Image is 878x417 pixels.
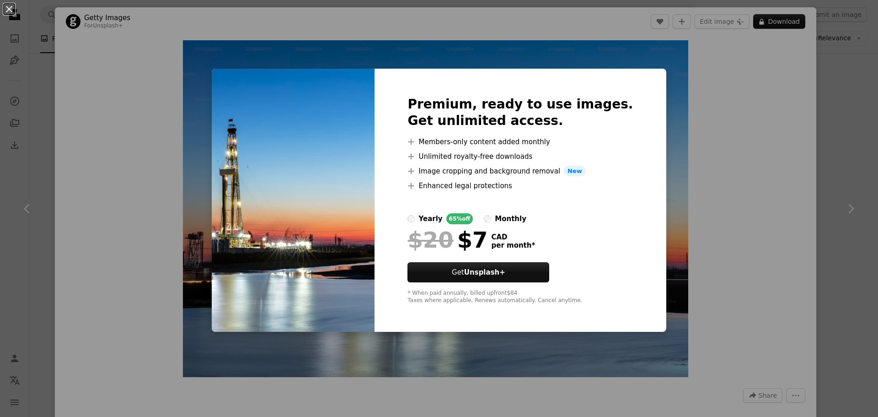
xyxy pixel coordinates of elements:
[407,136,633,147] li: Members-only content added monthly
[484,215,491,222] input: monthly
[495,213,526,224] div: monthly
[407,262,549,282] button: GetUnsplash+
[407,228,487,252] div: $7
[564,166,586,177] span: New
[212,69,375,332] img: premium_photo-1682148880744-ab0cba4a0503
[407,228,453,252] span: $20
[418,213,442,224] div: yearly
[407,166,633,177] li: Image cropping and background removal
[491,241,535,249] span: per month *
[491,233,535,241] span: CAD
[446,213,473,224] div: 65% off
[407,96,633,129] h2: Premium, ready to use images. Get unlimited access.
[407,290,633,304] div: * When paid annually, billed upfront $84 Taxes where applicable. Renews automatically. Cancel any...
[464,268,505,276] strong: Unsplash+
[407,151,633,162] li: Unlimited royalty-free downloads
[407,215,415,222] input: yearly65%off
[407,180,633,191] li: Enhanced legal protections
